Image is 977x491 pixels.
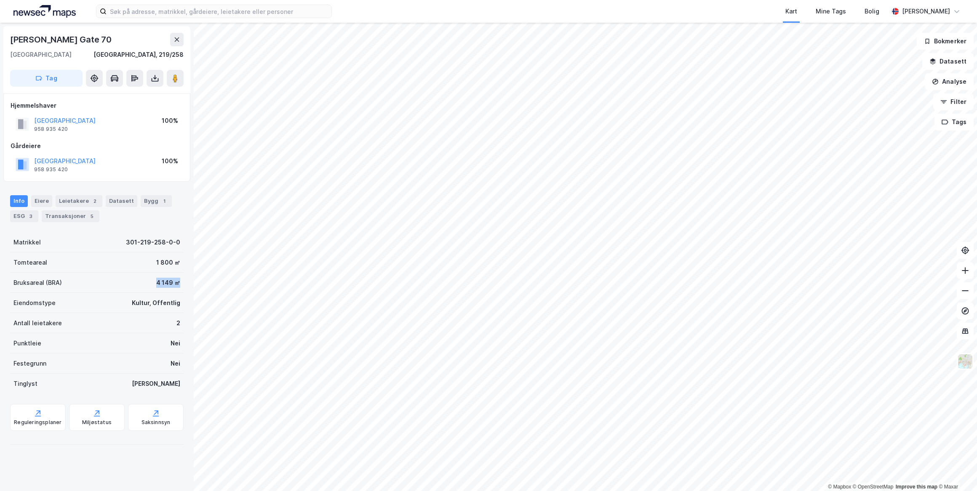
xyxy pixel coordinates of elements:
div: 2 [176,318,180,328]
div: 2 [91,197,99,205]
div: 1 [160,197,168,205]
div: Saksinnsyn [141,419,171,426]
div: Antall leietakere [13,318,62,328]
a: Mapbox [828,484,851,490]
div: [GEOGRAPHIC_DATA] [10,50,72,60]
input: Søk på adresse, matrikkel, gårdeiere, leietakere eller personer [107,5,331,18]
div: 958 935 420 [34,166,68,173]
div: 958 935 420 [34,126,68,133]
div: [PERSON_NAME] [902,6,950,16]
div: Festegrunn [13,358,46,369]
button: Bokmerker [917,33,974,50]
div: [PERSON_NAME] [132,379,180,389]
div: Matrikkel [13,237,41,247]
button: Tag [10,70,83,87]
div: Kontrollprogram for chat [935,451,977,491]
div: Nei [171,338,180,348]
div: Bolig [865,6,879,16]
img: logo.a4113a55bc3d86da70a041830d287a7e.svg [13,5,76,18]
div: 100% [162,156,178,166]
button: Analyse [925,73,974,90]
div: ESG [10,210,38,222]
div: Gårdeiere [11,141,183,151]
iframe: Chat Widget [935,451,977,491]
div: Kultur, Offentlig [132,298,180,308]
img: Z [957,353,973,369]
div: Eiere [31,195,52,207]
div: Mine Tags [816,6,846,16]
div: Nei [171,358,180,369]
div: Kart [785,6,797,16]
div: 1 800 ㎡ [156,257,180,268]
div: 100% [162,116,178,126]
div: [PERSON_NAME] Gate 70 [10,33,113,46]
div: 4 149 ㎡ [156,278,180,288]
a: OpenStreetMap [853,484,894,490]
div: Info [10,195,28,207]
div: Bruksareal (BRA) [13,278,62,288]
a: Improve this map [896,484,937,490]
button: Tags [934,114,974,130]
div: Reguleringsplaner [14,419,61,426]
div: Punktleie [13,338,41,348]
button: Filter [933,93,974,110]
div: Leietakere [56,195,102,207]
div: Miljøstatus [82,419,112,426]
div: 3 [27,212,35,220]
div: 5 [88,212,96,220]
div: [GEOGRAPHIC_DATA], 219/258 [93,50,184,60]
div: Datasett [106,195,137,207]
div: Transaksjoner [42,210,99,222]
div: 301-219-258-0-0 [126,237,180,247]
div: Tinglyst [13,379,37,389]
div: Tomteareal [13,257,47,268]
div: Hjemmelshaver [11,101,183,111]
div: Bygg [141,195,172,207]
button: Datasett [922,53,974,70]
div: Eiendomstype [13,298,56,308]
